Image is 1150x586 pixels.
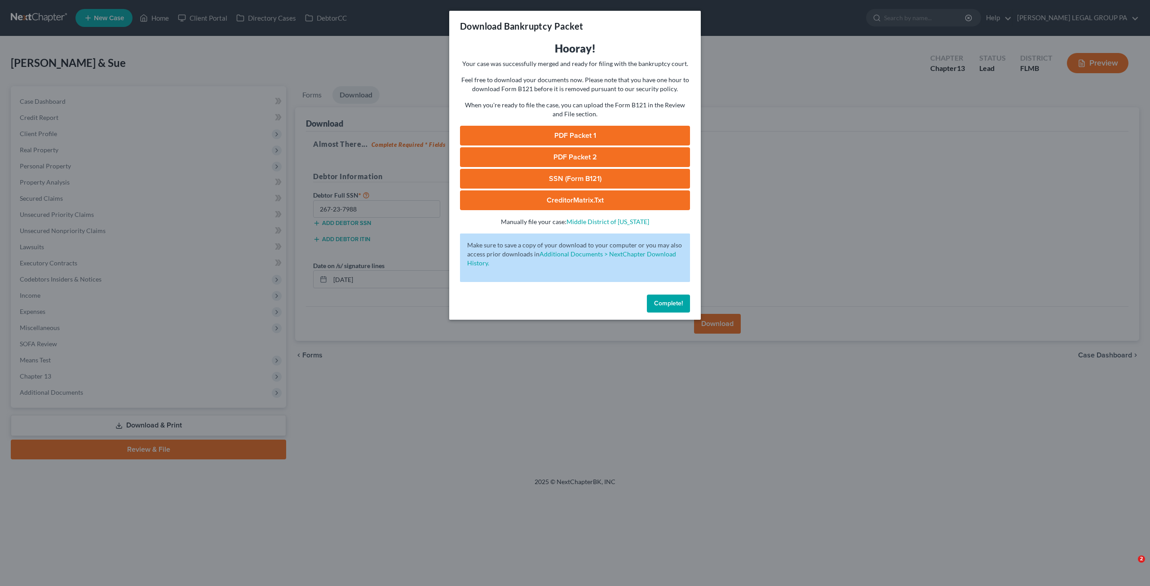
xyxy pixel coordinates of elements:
[460,169,690,189] a: SSN (Form B121)
[460,20,583,32] h3: Download Bankruptcy Packet
[460,126,690,145] a: PDF Packet 1
[654,300,683,307] span: Complete!
[460,59,690,68] p: Your case was successfully merged and ready for filing with the bankruptcy court.
[460,75,690,93] p: Feel free to download your documents now. Please note that you have one hour to download Form B12...
[467,241,683,268] p: Make sure to save a copy of your download to your computer or you may also access prior downloads in
[647,295,690,313] button: Complete!
[1119,555,1141,577] iframe: Intercom live chat
[1138,555,1145,563] span: 2
[467,250,676,267] a: Additional Documents > NextChapter Download History.
[460,101,690,119] p: When you're ready to file the case, you can upload the Form B121 in the Review and File section.
[566,218,649,225] a: Middle District of [US_STATE]
[460,190,690,210] a: CreditorMatrix.txt
[460,41,690,56] h3: Hooray!
[460,217,690,226] p: Manually file your case:
[460,147,690,167] a: PDF Packet 2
